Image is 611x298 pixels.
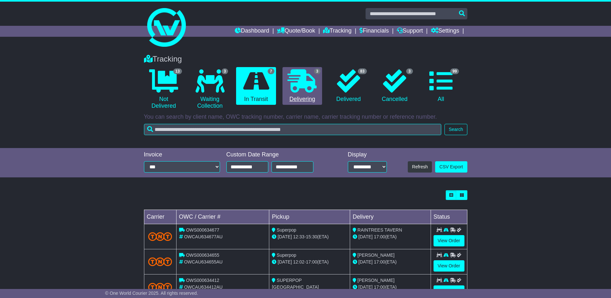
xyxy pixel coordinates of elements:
span: SUPERPOP [GEOGRAPHIC_DATA] [272,278,319,290]
td: Carrier [144,210,176,224]
span: [DATE] [358,284,373,290]
span: OWS000634655 [186,253,219,258]
span: 12:33 [293,234,304,239]
div: Invoice [144,151,220,158]
button: Search [444,124,467,135]
span: Superpop [277,227,296,233]
span: [DATE] [278,234,292,239]
img: TNT_Domestic.png [148,232,172,241]
a: Settings [431,26,459,37]
span: [PERSON_NAME] [358,253,395,258]
span: 3 [222,68,228,74]
span: 3 [406,68,413,74]
span: OWCAU634412AU [184,284,223,290]
div: (ETA) [353,284,428,291]
span: 3 [314,68,321,74]
span: 13 [173,68,182,74]
span: 17:00 [374,284,385,290]
span: 12:02 [293,259,304,264]
a: 3 Waiting Collection [190,67,230,112]
div: - (ETA) [272,259,347,265]
a: View Order [434,235,464,246]
span: [DATE] [358,259,373,264]
a: Financials [359,26,389,37]
a: Quote/Book [277,26,315,37]
div: (ETA) [353,259,428,265]
a: CSV Export [435,161,467,173]
span: © One World Courier 2025. All rights reserved. [105,291,198,296]
span: 83 [358,68,367,74]
div: Display [348,151,387,158]
span: OWCAU634655AU [184,259,223,264]
td: Pickup [269,210,350,224]
span: 17:00 [374,259,385,264]
a: 83 Delivered [329,67,368,105]
span: [DATE] [358,234,373,239]
a: 99 All [421,67,461,105]
button: Refresh [408,161,432,173]
td: OWC / Carrier # [176,210,269,224]
a: Tracking [323,26,351,37]
span: 99 [450,68,459,74]
div: Custom Date Range [226,151,330,158]
img: TNT_Domestic.png [148,283,172,292]
td: Delivery [350,210,431,224]
img: TNT_Domestic.png [148,257,172,266]
p: You can search by client name, OWC tracking number, carrier name, carrier tracking number or refe... [144,114,467,121]
a: View Order [434,260,464,272]
div: Tracking [141,55,471,64]
span: 17:00 [306,259,317,264]
div: - (ETA) [272,233,347,240]
span: OWS000634677 [186,227,219,233]
span: [PERSON_NAME] [358,278,395,283]
span: 17:00 [374,234,385,239]
span: 15:30 [306,234,317,239]
a: Dashboard [235,26,269,37]
span: OWCAU634677AU [184,234,223,239]
a: View Order [434,285,464,297]
span: [DATE] [278,259,292,264]
a: 3 Cancelled [375,67,415,105]
a: 3 Delivering [282,67,322,105]
a: 7 In Transit [236,67,276,105]
div: (ETA) [353,233,428,240]
a: 13 Not Delivered [144,67,184,112]
span: OWS000634412 [186,278,219,283]
span: Superpop [277,253,296,258]
a: Support [397,26,423,37]
span: 7 [268,68,274,74]
span: RAINTREES TAVERN [358,227,402,233]
td: Status [431,210,467,224]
